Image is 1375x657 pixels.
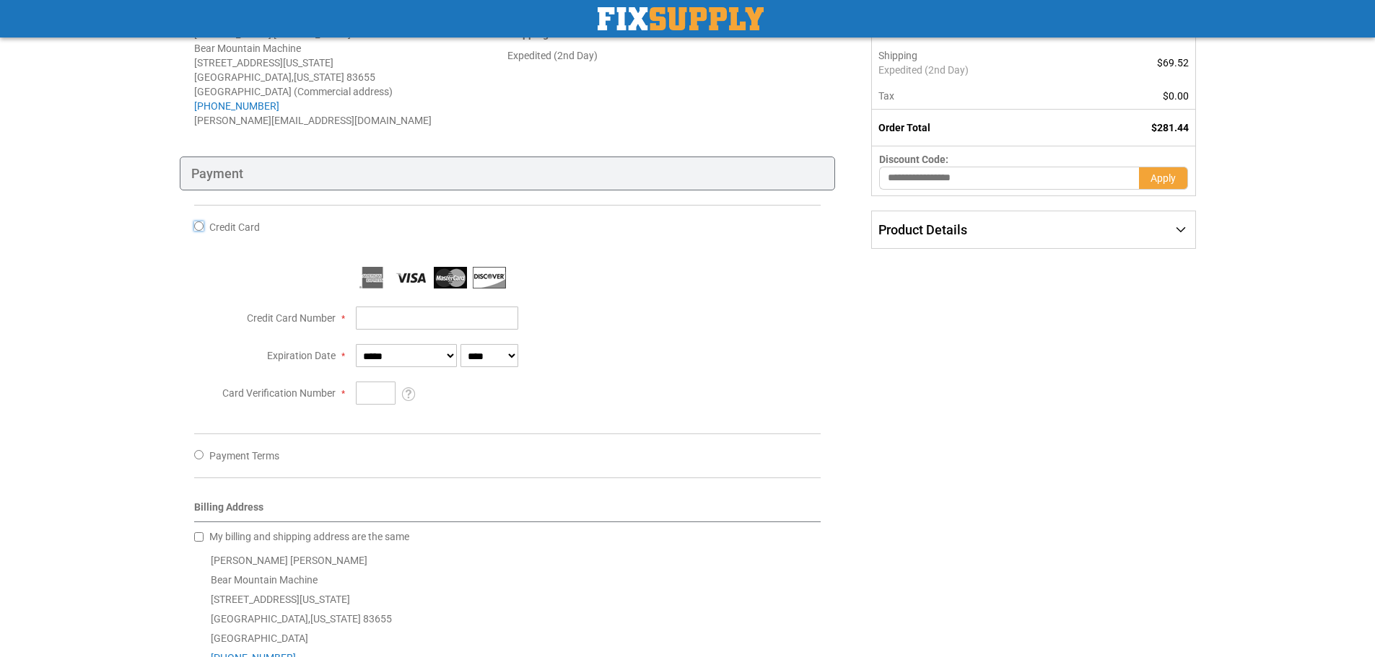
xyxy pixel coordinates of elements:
[878,222,967,237] span: Product Details
[222,387,336,399] span: Card Verification Number
[294,71,344,83] span: [US_STATE]
[1139,167,1188,190] button: Apply
[310,613,361,625] span: [US_STATE]
[395,267,428,288] img: Visa
[267,350,336,361] span: Expiration Date
[1151,172,1176,184] span: Apply
[878,63,1081,77] span: Expedited (2nd Day)
[598,7,764,30] img: Fix Industrial Supply
[878,50,917,61] span: Shipping
[194,500,821,522] div: Billing Address
[194,27,507,128] address: [PERSON_NAME] [PERSON_NAME] Bear Mountain Machine [STREET_ADDRESS][US_STATE] [GEOGRAPHIC_DATA] , ...
[209,531,409,542] span: My billing and shipping address are the same
[194,115,432,126] span: [PERSON_NAME][EMAIL_ADDRESS][DOMAIN_NAME]
[247,312,336,324] span: Credit Card Number
[507,28,589,40] strong: :
[1157,57,1189,69] span: $69.52
[507,28,586,40] span: Shipping Method
[434,267,467,288] img: MasterCard
[209,450,279,462] span: Payment Terms
[194,100,279,112] a: [PHONE_NUMBER]
[879,154,948,165] span: Discount Code:
[1163,90,1189,102] span: $0.00
[598,7,764,30] a: store logo
[507,48,821,63] div: Expedited (2nd Day)
[180,156,836,191] div: Payment
[209,221,260,233] span: Credit Card
[878,122,930,133] strong: Order Total
[872,83,1088,110] th: Tax
[356,267,389,288] img: American Express
[473,267,506,288] img: Discover
[1151,122,1189,133] span: $281.44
